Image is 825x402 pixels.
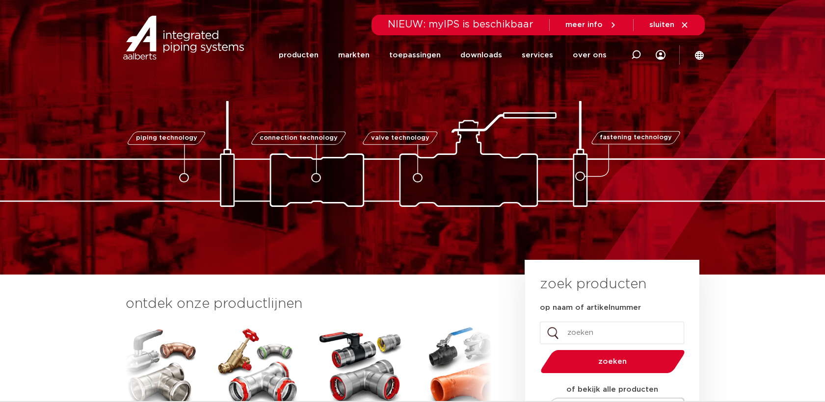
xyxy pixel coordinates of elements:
label: op naam of artikelnummer [540,303,641,313]
a: over ons [573,35,607,75]
span: valve technology [371,135,429,141]
div: my IPS [656,35,665,75]
strong: of bekijk alle producten [566,386,658,393]
button: zoeken [536,349,689,374]
a: sluiten [649,21,689,29]
a: downloads [460,35,502,75]
a: producten [279,35,319,75]
h3: ontdek onze productlijnen [126,294,492,314]
span: NIEUW: myIPS is beschikbaar [388,20,533,29]
a: markten [338,35,370,75]
span: connection technology [259,135,337,141]
span: sluiten [649,21,674,28]
span: piping technology [136,135,197,141]
h3: zoek producten [540,275,646,294]
nav: Menu [279,35,607,75]
span: fastening technology [600,135,672,141]
a: toepassingen [389,35,441,75]
input: zoeken [540,322,684,344]
a: services [522,35,553,75]
span: meer info [565,21,603,28]
a: meer info [565,21,617,29]
span: zoeken [566,358,660,365]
